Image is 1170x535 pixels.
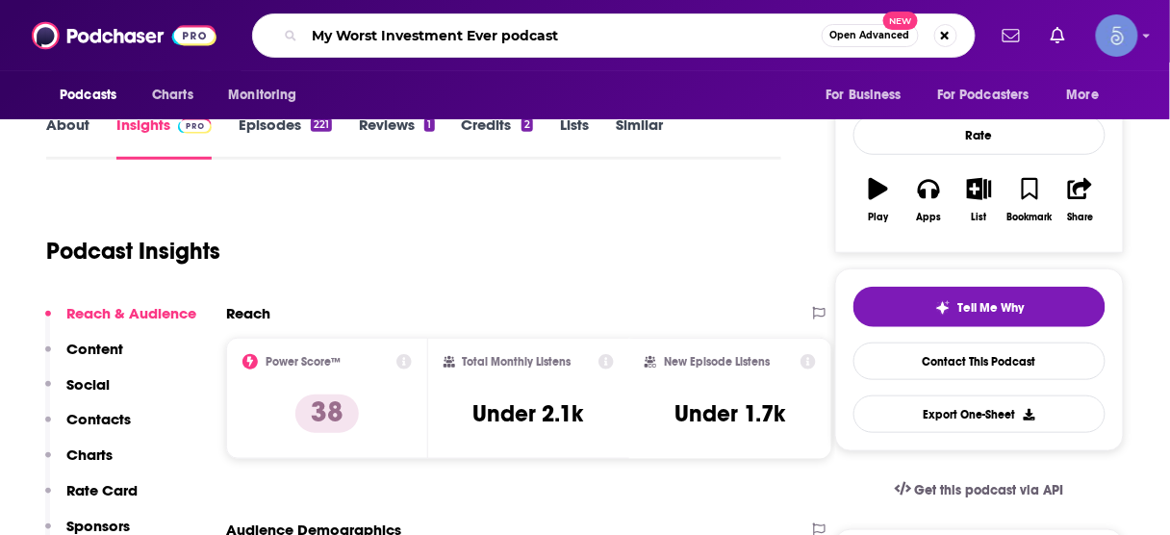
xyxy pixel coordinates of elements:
a: Get this podcast via API [879,467,1080,514]
div: Share [1067,212,1093,223]
button: tell me why sparkleTell Me Why [853,287,1106,327]
div: 1 [424,118,434,132]
p: Social [66,375,110,394]
div: Search podcasts, credits, & more... [252,13,976,58]
p: Content [66,340,123,358]
a: Episodes221 [239,115,332,160]
button: Export One-Sheet [853,395,1106,433]
div: Rate [853,115,1106,155]
h2: Power Score™ [266,355,341,369]
h2: Total Monthly Listens [463,355,572,369]
button: Share [1056,166,1106,235]
button: Charts [45,446,113,481]
span: Monitoring [228,82,296,109]
a: Reviews1 [359,115,434,160]
span: New [883,12,918,30]
p: Charts [66,446,113,464]
button: open menu [925,77,1057,114]
img: Podchaser - Follow, Share and Rate Podcasts [32,17,216,54]
p: 38 [295,395,359,433]
div: Apps [917,212,942,223]
h2: New Episode Listens [664,355,770,369]
a: Show notifications dropdown [1043,19,1073,52]
input: Search podcasts, credits, & more... [305,20,822,51]
h1: Podcast Insights [46,237,220,266]
p: Reach & Audience [66,304,196,322]
p: Sponsors [66,517,130,535]
a: Similar [616,115,663,160]
img: User Profile [1096,14,1138,57]
span: For Podcasters [937,82,1030,109]
button: Rate Card [45,481,138,517]
button: Open AdvancedNew [822,24,919,47]
p: Contacts [66,410,131,428]
p: Rate Card [66,481,138,499]
span: For Business [826,82,902,109]
div: 2 [521,118,533,132]
span: Logged in as Spiral5-G1 [1096,14,1138,57]
div: Play [869,212,889,223]
span: Get this podcast via API [915,482,1064,498]
button: List [954,166,1005,235]
a: Contact This Podcast [853,343,1106,380]
h3: Under 1.7k [674,399,785,428]
img: tell me why sparkle [935,300,951,316]
button: Bookmark [1005,166,1055,235]
button: open menu [215,77,321,114]
button: Apps [903,166,954,235]
button: Contacts [45,410,131,446]
span: Podcasts [60,82,116,109]
button: Play [853,166,903,235]
button: Content [45,340,123,375]
span: Charts [152,82,193,109]
img: Podchaser Pro [178,118,212,134]
div: Bookmark [1007,212,1053,223]
div: List [972,212,987,223]
a: About [46,115,89,160]
a: Charts [140,77,205,114]
button: Social [45,375,110,411]
button: Reach & Audience [45,304,196,340]
a: Credits2 [462,115,533,160]
a: InsightsPodchaser Pro [116,115,212,160]
span: Tell Me Why [958,300,1025,316]
a: Lists [560,115,589,160]
h3: Under 2.1k [473,399,584,428]
button: open menu [812,77,926,114]
div: 221 [311,118,332,132]
h2: Reach [226,304,270,322]
a: Show notifications dropdown [995,19,1028,52]
button: open menu [46,77,141,114]
span: More [1067,82,1100,109]
span: Open Advanced [830,31,910,40]
button: open menu [1054,77,1124,114]
button: Show profile menu [1096,14,1138,57]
